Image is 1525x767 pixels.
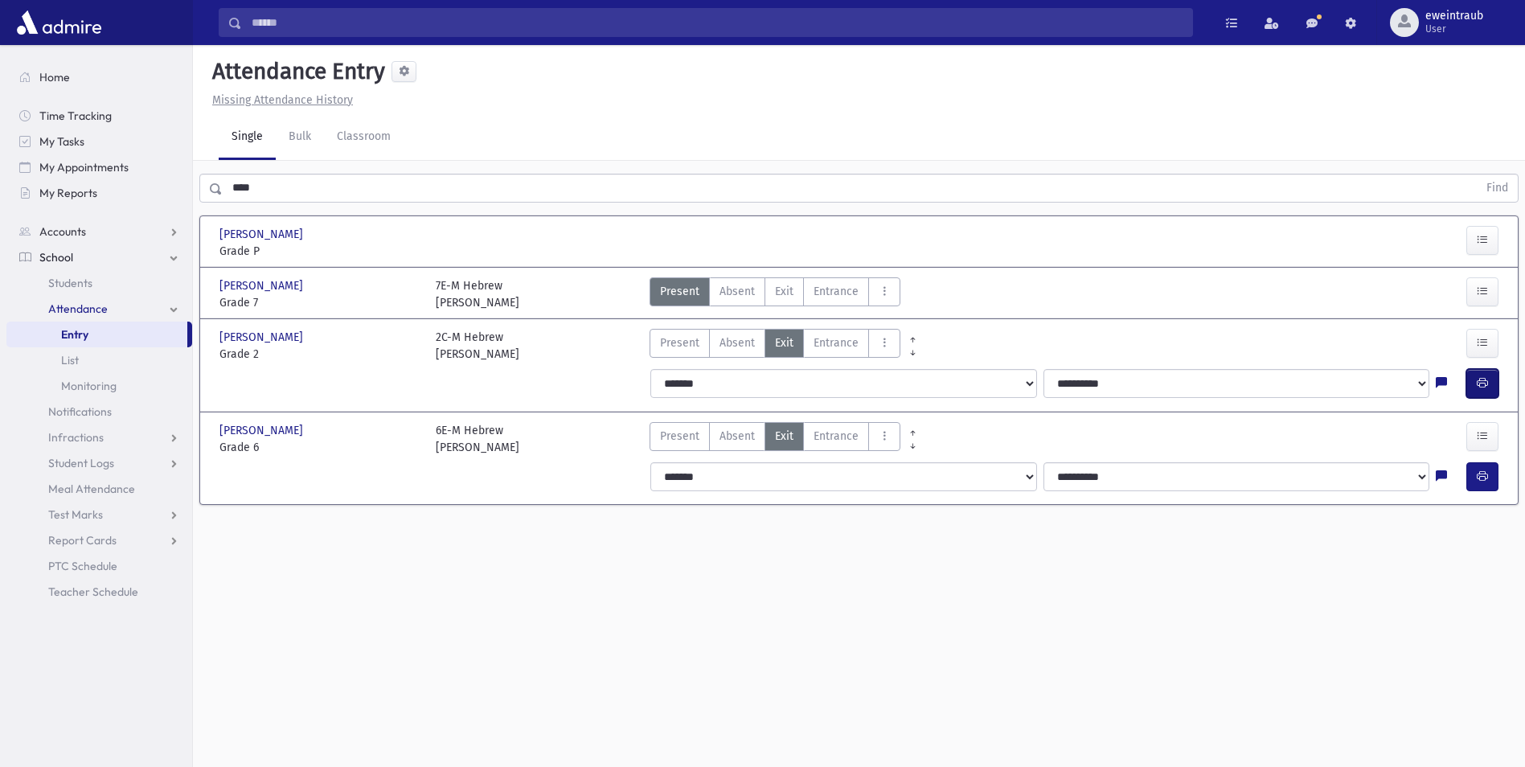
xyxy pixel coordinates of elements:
span: Entry [61,327,88,342]
div: AttTypes [650,329,900,363]
span: Attendance [48,301,108,316]
span: [PERSON_NAME] [219,329,306,346]
span: Accounts [39,224,86,239]
a: My Reports [6,180,192,206]
a: Notifications [6,399,192,425]
a: PTC Schedule [6,553,192,579]
a: Monitoring [6,373,192,399]
span: [PERSON_NAME] [219,226,306,243]
span: Entrance [814,283,859,300]
div: AttTypes [650,277,900,311]
a: Home [6,64,192,90]
u: Missing Attendance History [212,93,353,107]
span: Present [660,334,699,351]
div: 6E-M Hebrew [PERSON_NAME] [436,422,519,456]
span: PTC Schedule [48,559,117,573]
span: Notifications [48,404,112,419]
a: Accounts [6,219,192,244]
span: Grade 7 [219,294,420,311]
a: My Tasks [6,129,192,154]
a: Teacher Schedule [6,579,192,605]
div: AttTypes [650,422,900,456]
span: Infractions [48,430,104,445]
span: Entrance [814,428,859,445]
span: Absent [719,428,755,445]
a: Time Tracking [6,103,192,129]
a: Classroom [324,115,404,160]
span: [PERSON_NAME] [219,422,306,439]
span: Meal Attendance [48,482,135,496]
a: Entry [6,322,187,347]
span: eweintraub [1425,10,1483,23]
span: Home [39,70,70,84]
span: Student Logs [48,456,114,470]
span: Grade P [219,243,420,260]
span: School [39,250,73,265]
a: Infractions [6,425,192,450]
span: My Appointments [39,160,129,174]
span: User [1425,23,1483,35]
h5: Attendance Entry [206,58,385,85]
a: List [6,347,192,373]
input: Search [242,8,1192,37]
span: Monitoring [61,379,117,393]
span: Report Cards [48,533,117,548]
img: AdmirePro [13,6,105,39]
span: Students [48,276,92,290]
a: Attendance [6,296,192,322]
button: Find [1477,174,1518,202]
a: Single [219,115,276,160]
span: List [61,353,79,367]
span: My Tasks [39,134,84,149]
div: 2C-M Hebrew [PERSON_NAME] [436,329,519,363]
a: Test Marks [6,502,192,527]
span: Absent [719,334,755,351]
a: Missing Attendance History [206,93,353,107]
a: School [6,244,192,270]
span: Test Marks [48,507,103,522]
span: Exit [775,428,793,445]
a: Meal Attendance [6,476,192,502]
a: My Appointments [6,154,192,180]
span: Grade 6 [219,439,420,456]
span: Present [660,283,699,300]
div: 7E-M Hebrew [PERSON_NAME] [436,277,519,311]
span: Present [660,428,699,445]
span: My Reports [39,186,97,200]
span: Exit [775,334,793,351]
span: [PERSON_NAME] [219,277,306,294]
a: Students [6,270,192,296]
span: Teacher Schedule [48,584,138,599]
span: Absent [719,283,755,300]
a: Report Cards [6,527,192,553]
span: Exit [775,283,793,300]
span: Entrance [814,334,859,351]
a: Student Logs [6,450,192,476]
span: Grade 2 [219,346,420,363]
span: Time Tracking [39,109,112,123]
a: Bulk [276,115,324,160]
